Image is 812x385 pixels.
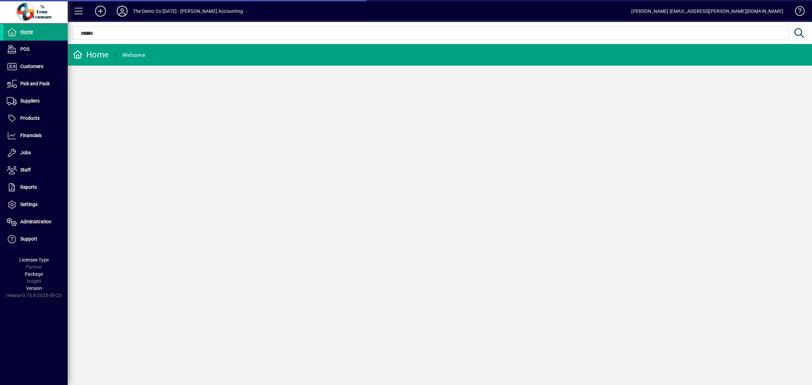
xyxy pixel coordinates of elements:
a: Jobs [3,144,68,161]
span: Financials [20,133,42,138]
div: [PERSON_NAME] [EMAIL_ADDRESS][PERSON_NAME][DOMAIN_NAME] [631,6,783,17]
span: Home [20,29,33,35]
a: Customers [3,58,68,75]
a: Staff [3,162,68,179]
a: Settings [3,196,68,213]
div: The Demo Co [DATE] - [PERSON_NAME] Accounting [133,6,243,17]
a: Support [3,231,68,248]
a: Knowledge Base [790,1,804,23]
a: Administration [3,213,68,230]
span: Pick and Pack [20,81,50,86]
span: Reports [20,184,37,190]
button: Profile [111,5,133,17]
span: Administration [20,219,51,224]
span: Package [25,271,43,277]
a: POS [3,41,68,58]
span: Products [20,115,40,121]
span: Suppliers [20,98,40,104]
a: Suppliers [3,93,68,110]
a: Reports [3,179,68,196]
a: Products [3,110,68,127]
span: Settings [20,202,38,207]
span: Staff [20,167,31,173]
span: Support [20,236,37,242]
span: POS [20,46,29,52]
span: Customers [20,64,43,69]
a: Pick and Pack [3,75,68,92]
div: Home [73,49,109,60]
span: Version [26,286,42,291]
a: Financials [3,127,68,144]
button: Add [90,5,111,17]
span: Licensee Type [19,257,49,263]
div: Welcome [122,50,145,61]
span: Jobs [20,150,31,155]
